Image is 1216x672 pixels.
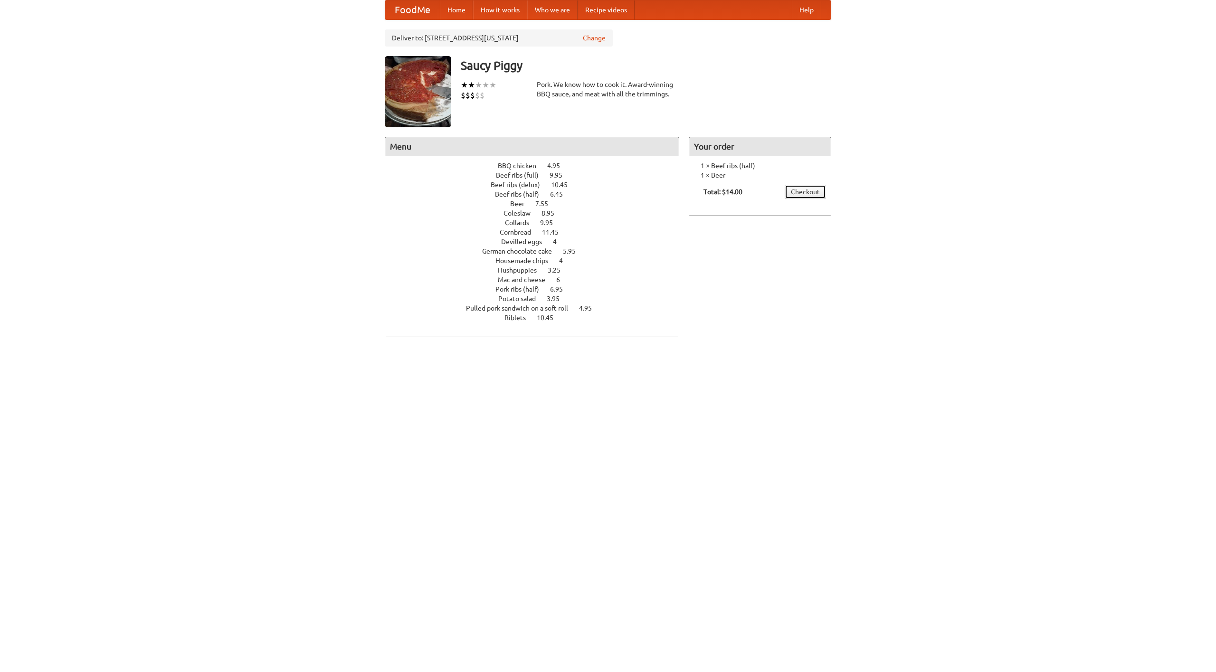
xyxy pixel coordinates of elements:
li: ★ [468,80,475,90]
a: Checkout [785,185,826,199]
a: Riblets 10.45 [504,314,571,322]
span: 4.95 [579,304,601,312]
span: 6.95 [550,285,572,293]
li: 1 × Beer [694,170,826,180]
a: Coleslaw 8.95 [503,209,572,217]
a: Who we are [527,0,578,19]
a: Mac and cheese 6 [498,276,578,284]
span: 9.95 [540,219,562,227]
a: Home [440,0,473,19]
span: Potato salad [498,295,545,303]
span: 10.45 [551,181,577,189]
a: German chocolate cake 5.95 [482,247,593,255]
a: BBQ chicken 4.95 [498,162,578,170]
span: 6.45 [550,190,572,198]
span: Mac and cheese [498,276,555,284]
li: $ [465,90,470,101]
span: Coleslaw [503,209,540,217]
a: Collards 9.95 [505,219,570,227]
span: 3.25 [548,266,570,274]
li: ★ [482,80,489,90]
li: $ [470,90,475,101]
a: Devilled eggs 4 [501,238,574,246]
li: ★ [461,80,468,90]
span: Pulled pork sandwich on a soft roll [466,304,578,312]
h4: Menu [385,137,679,156]
a: Recipe videos [578,0,635,19]
a: Change [583,33,606,43]
span: 4 [553,238,566,246]
span: 7.55 [535,200,558,208]
span: German chocolate cake [482,247,561,255]
a: Pulled pork sandwich on a soft roll 4.95 [466,304,609,312]
span: Hushpuppies [498,266,546,274]
span: Housemade chips [495,257,558,265]
span: 4.95 [547,162,570,170]
a: Hushpuppies 3.25 [498,266,578,274]
a: Housemade chips 4 [495,257,580,265]
span: 5.95 [563,247,585,255]
span: Cornbread [500,228,541,236]
a: Beef ribs (full) 9.95 [496,171,580,179]
a: How it works [473,0,527,19]
span: 3.95 [547,295,569,303]
span: 11.45 [542,228,568,236]
span: Devilled eggs [501,238,551,246]
li: ★ [489,80,496,90]
span: Collards [505,219,539,227]
span: Pork ribs (half) [495,285,549,293]
a: Beer 7.55 [510,200,566,208]
span: BBQ chicken [498,162,546,170]
span: Beef ribs (delux) [491,181,550,189]
a: Beef ribs (delux) 10.45 [491,181,585,189]
h4: Your order [689,137,831,156]
a: Help [792,0,821,19]
div: Deliver to: [STREET_ADDRESS][US_STATE] [385,29,613,47]
span: Riblets [504,314,535,322]
span: Beef ribs (half) [495,190,549,198]
b: Total: $14.00 [703,188,742,196]
a: FoodMe [385,0,440,19]
a: Pork ribs (half) 6.95 [495,285,580,293]
a: Cornbread 11.45 [500,228,576,236]
li: $ [461,90,465,101]
span: 8.95 [541,209,564,217]
span: 4 [559,257,572,265]
span: 9.95 [550,171,572,179]
img: angular.jpg [385,56,451,127]
span: Beer [510,200,534,208]
li: $ [480,90,484,101]
a: Potato salad 3.95 [498,295,577,303]
li: $ [475,90,480,101]
span: 10.45 [537,314,563,322]
li: 1 × Beef ribs (half) [694,161,826,170]
span: Beef ribs (full) [496,171,548,179]
a: Beef ribs (half) 6.45 [495,190,580,198]
div: Pork. We know how to cook it. Award-winning BBQ sauce, and meat with all the trimmings. [537,80,679,99]
li: ★ [475,80,482,90]
span: 6 [556,276,570,284]
h3: Saucy Piggy [461,56,831,75]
